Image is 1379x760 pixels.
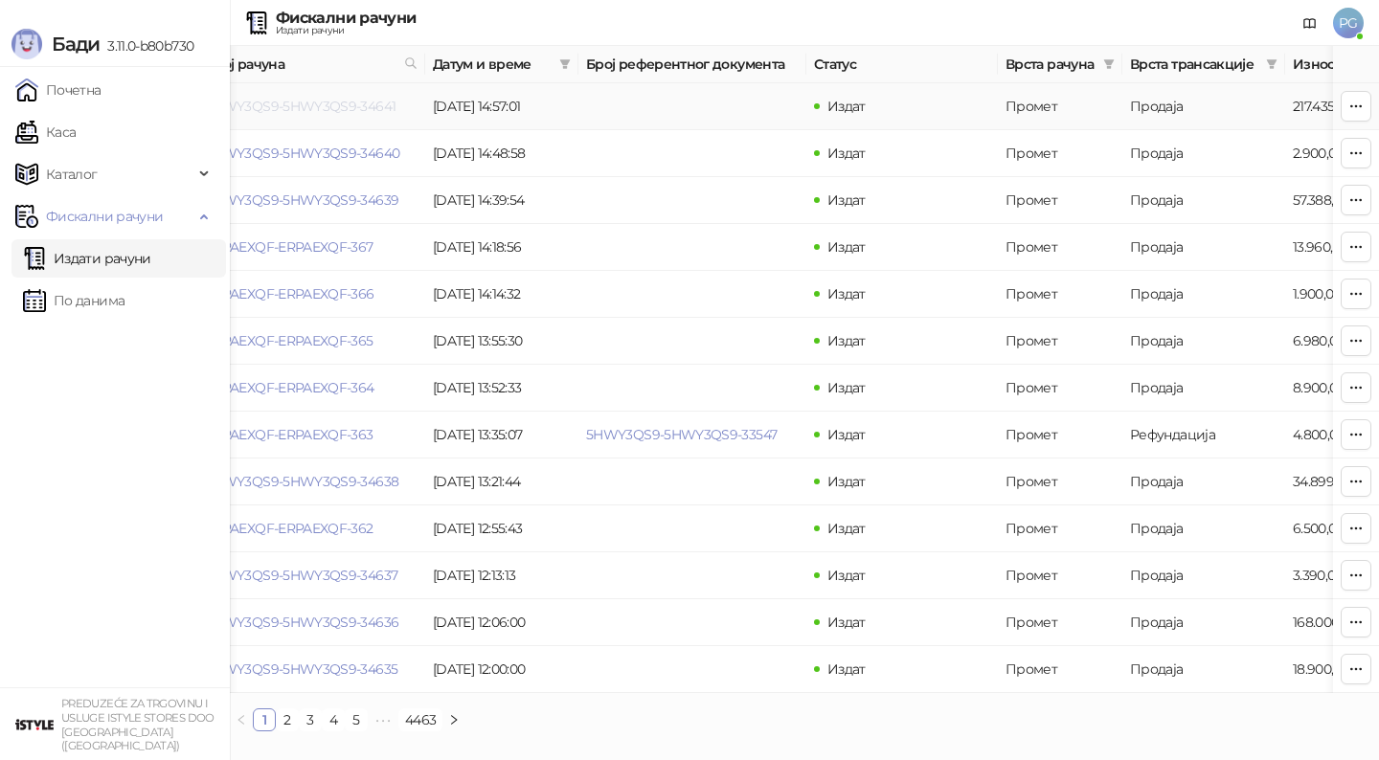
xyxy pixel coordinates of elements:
[442,708,465,731] button: right
[230,708,253,731] li: Претходна страна
[998,552,1122,599] td: Промет
[998,458,1122,505] td: Промет
[1262,50,1281,78] span: filter
[1122,505,1285,552] td: Продаја
[197,46,425,83] th: Број рачуна
[346,709,367,730] a: 5
[399,709,441,730] a: 4463
[61,697,215,752] small: PREDUZEĆE ZA TRGOVINU I USLUGE ISTYLE STORES DOO [GEOGRAPHIC_DATA] ([GEOGRAPHIC_DATA])
[1122,458,1285,505] td: Продаја
[299,708,322,731] li: 3
[1122,224,1285,271] td: Продаја
[205,238,373,256] a: ERPAEXQF-ERPAEXQF-367
[1130,54,1258,75] span: Врста трансакције
[827,98,866,115] span: Издат
[998,224,1122,271] td: Промет
[448,714,460,726] span: right
[205,145,399,162] a: 5HWY3QS9-5HWY3QS9-34640
[998,83,1122,130] td: Промет
[276,11,416,26] div: Фискални рачуни
[197,599,425,646] td: 5HWY3QS9-5HWY3QS9-34636
[806,46,998,83] th: Статус
[425,318,578,365] td: [DATE] 13:55:30
[425,412,578,458] td: [DATE] 13:35:07
[442,708,465,731] li: Следећа страна
[425,83,578,130] td: [DATE] 14:57:01
[197,224,425,271] td: ERPAEXQF-ERPAEXQF-367
[368,708,398,731] span: •••
[998,599,1122,646] td: Промет
[1122,599,1285,646] td: Продаја
[425,130,578,177] td: [DATE] 14:48:58
[197,365,425,412] td: ERPAEXQF-ERPAEXQF-364
[276,26,416,35] div: Издати рачуни
[300,709,321,730] a: 3
[1122,365,1285,412] td: Продаја
[1333,8,1364,38] span: PG
[205,98,396,115] a: 5HWY3QS9-5HWY3QS9-34641
[398,708,442,731] li: 4463
[1122,130,1285,177] td: Продаја
[1122,271,1285,318] td: Продаја
[998,318,1122,365] td: Промет
[998,177,1122,224] td: Промет
[345,708,368,731] li: 5
[586,426,777,443] a: 5HWY3QS9-5HWY3QS9-33547
[100,37,193,55] span: 3.11.0-b80b730
[998,271,1122,318] td: Промет
[205,473,398,490] a: 5HWY3QS9-5HWY3QS9-34638
[827,332,866,349] span: Издат
[52,33,100,56] span: Бади
[827,191,866,209] span: Издат
[46,155,98,193] span: Каталог
[425,505,578,552] td: [DATE] 12:55:43
[197,130,425,177] td: 5HWY3QS9-5HWY3QS9-34640
[555,50,575,78] span: filter
[205,332,373,349] a: ERPAEXQF-ERPAEXQF-365
[254,709,275,730] a: 1
[197,271,425,318] td: ERPAEXQF-ERPAEXQF-366
[1099,50,1119,78] span: filter
[998,130,1122,177] td: Промет
[323,709,344,730] a: 4
[197,552,425,599] td: 5HWY3QS9-5HWY3QS9-34637
[827,285,866,302] span: Издат
[276,708,299,731] li: 2
[1122,552,1285,599] td: Продаја
[1122,646,1285,693] td: Продаја
[11,29,42,59] img: Logo
[15,113,76,151] a: Каса
[205,379,374,396] a: ERPAEXQF-ERPAEXQF-364
[205,660,397,678] a: 5HWY3QS9-5HWY3QS9-34635
[205,191,398,209] a: 5HWY3QS9-5HWY3QS9-34639
[425,552,578,599] td: [DATE] 12:13:13
[425,271,578,318] td: [DATE] 14:14:32
[827,145,866,162] span: Издат
[230,708,253,731] button: left
[197,177,425,224] td: 5HWY3QS9-5HWY3QS9-34639
[425,458,578,505] td: [DATE] 13:21:44
[827,520,866,537] span: Издат
[15,71,102,109] a: Почетна
[1006,54,1096,75] span: Врста рачуна
[197,412,425,458] td: ERPAEXQF-ERPAEXQF-363
[425,646,578,693] td: [DATE] 12:00:00
[197,458,425,505] td: 5HWY3QS9-5HWY3QS9-34638
[827,426,866,443] span: Издат
[46,197,163,235] span: Фискални рачуни
[559,58,571,70] span: filter
[1103,58,1115,70] span: filter
[827,473,866,490] span: Издат
[425,599,578,646] td: [DATE] 12:06:00
[197,318,425,365] td: ERPAEXQF-ERPAEXQF-365
[827,238,866,256] span: Издат
[253,708,276,731] li: 1
[827,614,866,631] span: Издат
[205,614,398,631] a: 5HWY3QS9-5HWY3QS9-34636
[425,224,578,271] td: [DATE] 14:18:56
[205,285,374,302] a: ERPAEXQF-ERPAEXQF-366
[277,709,298,730] a: 2
[998,646,1122,693] td: Промет
[827,660,866,678] span: Издат
[1122,318,1285,365] td: Продаја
